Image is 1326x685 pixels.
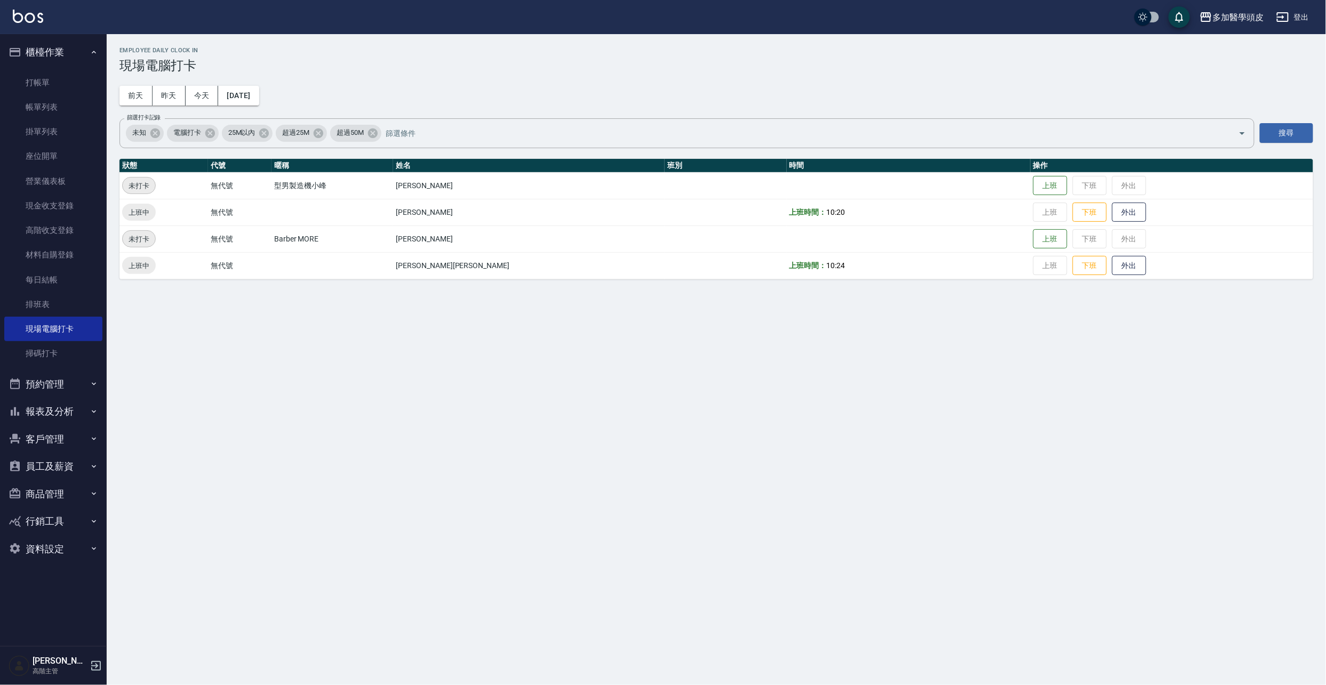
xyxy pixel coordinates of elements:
[276,127,316,138] span: 超過25M
[393,252,665,279] td: [PERSON_NAME][PERSON_NAME]
[4,292,102,317] a: 排班表
[4,169,102,194] a: 營業儀表板
[4,95,102,119] a: 帳單列表
[1073,203,1107,222] button: 下班
[208,159,271,173] th: 代號
[4,425,102,453] button: 客戶管理
[119,58,1313,73] h3: 現場電腦打卡
[208,225,271,252] td: 無代號
[4,398,102,425] button: 報表及分析
[789,208,827,216] b: 上班時間：
[827,208,845,216] span: 10:20
[1112,256,1146,276] button: 外出
[208,199,271,225] td: 無代號
[222,125,273,142] div: 25M以內
[271,225,394,252] td: Barber MORE
[665,159,787,173] th: 班別
[1212,11,1264,24] div: 多加醫學頭皮
[208,172,271,199] td: 無代號
[119,47,1313,54] h2: Employee Daily Clock In
[4,507,102,535] button: 行銷工具
[4,218,102,243] a: 高階收支登錄
[787,159,1031,173] th: 時間
[1112,203,1146,222] button: 外出
[222,127,262,138] span: 25M以內
[393,172,665,199] td: [PERSON_NAME]
[4,243,102,267] a: 材料自購登錄
[271,159,394,173] th: 暱稱
[33,656,87,666] h5: [PERSON_NAME]
[4,341,102,366] a: 掃碼打卡
[1234,125,1251,142] button: Open
[33,666,87,676] p: 高階主管
[1169,6,1190,28] button: save
[1033,176,1067,196] button: 上班
[4,70,102,95] a: 打帳單
[827,261,845,270] span: 10:24
[218,86,259,106] button: [DATE]
[9,655,30,676] img: Person
[167,127,207,138] span: 電腦打卡
[789,261,827,270] b: 上班時間：
[119,86,153,106] button: 前天
[126,127,153,138] span: 未知
[1260,123,1313,143] button: 搜尋
[122,207,156,218] span: 上班中
[330,127,370,138] span: 超過50M
[1033,229,1067,249] button: 上班
[1073,256,1107,276] button: 下班
[13,10,43,23] img: Logo
[4,144,102,168] a: 座位開單
[123,233,155,245] span: 未打卡
[153,86,186,106] button: 昨天
[126,125,164,142] div: 未知
[4,480,102,508] button: 商品管理
[271,172,394,199] td: 型男製造機小峰
[1031,159,1313,173] th: 操作
[167,125,219,142] div: 電腦打卡
[393,199,665,225] td: [PERSON_NAME]
[4,370,102,398] button: 預約管理
[330,125,381,142] div: 超過50M
[186,86,219,106] button: 今天
[4,268,102,292] a: 每日結帳
[4,119,102,144] a: 掛單列表
[393,159,665,173] th: 姓名
[4,535,102,563] button: 資料設定
[122,260,156,271] span: 上班中
[4,453,102,480] button: 員工及薪資
[208,252,271,279] td: 無代號
[123,180,155,191] span: 未打卡
[276,125,327,142] div: 超過25M
[4,317,102,341] a: 現場電腦打卡
[1195,6,1268,28] button: 多加醫學頭皮
[4,194,102,218] a: 現金收支登錄
[1272,7,1313,27] button: 登出
[4,38,102,66] button: 櫃檯作業
[119,159,208,173] th: 狀態
[393,225,665,252] td: [PERSON_NAME]
[127,114,161,122] label: 篩選打卡記錄
[383,124,1220,142] input: 篩選條件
